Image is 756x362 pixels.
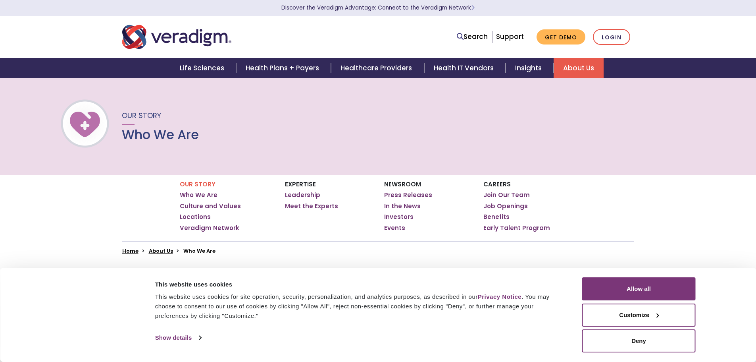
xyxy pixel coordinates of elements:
img: Veradigm logo [122,24,231,50]
button: Customize [582,304,696,327]
a: Events [384,224,405,232]
a: Join Our Team [483,191,530,199]
a: Home [122,247,139,255]
a: Veradigm Network [180,224,239,232]
a: Leadership [285,191,320,199]
a: Health IT Vendors [424,58,506,78]
a: Benefits [483,213,510,221]
button: Allow all [582,277,696,300]
a: Get Demo [537,29,585,45]
div: This website uses cookies [155,280,564,289]
a: Search [457,31,488,42]
h1: Who We Are [122,127,199,142]
a: Privacy Notice [478,293,521,300]
a: Login [593,29,630,45]
a: Early Talent Program [483,224,550,232]
a: Culture and Values [180,202,241,210]
a: In the News [384,202,421,210]
a: About Us [554,58,604,78]
div: This website uses cookies for site operation, security, personalization, and analytics purposes, ... [155,292,564,321]
span: Our Story [122,110,161,120]
a: Insights [506,58,554,78]
a: Locations [180,213,211,221]
a: Press Releases [384,191,432,199]
span: Learn More [471,4,475,12]
a: Show details [155,332,201,344]
a: Health Plans + Payers [236,58,331,78]
a: Meet the Experts [285,202,338,210]
a: Life Sciences [170,58,236,78]
a: Who We Are [180,191,217,199]
button: Deny [582,329,696,352]
a: Discover the Veradigm Advantage: Connect to the Veradigm NetworkLearn More [281,4,475,12]
a: About Us [149,247,173,255]
a: Investors [384,213,414,221]
a: Healthcare Providers [331,58,424,78]
a: Job Openings [483,202,528,210]
a: Support [496,32,524,41]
